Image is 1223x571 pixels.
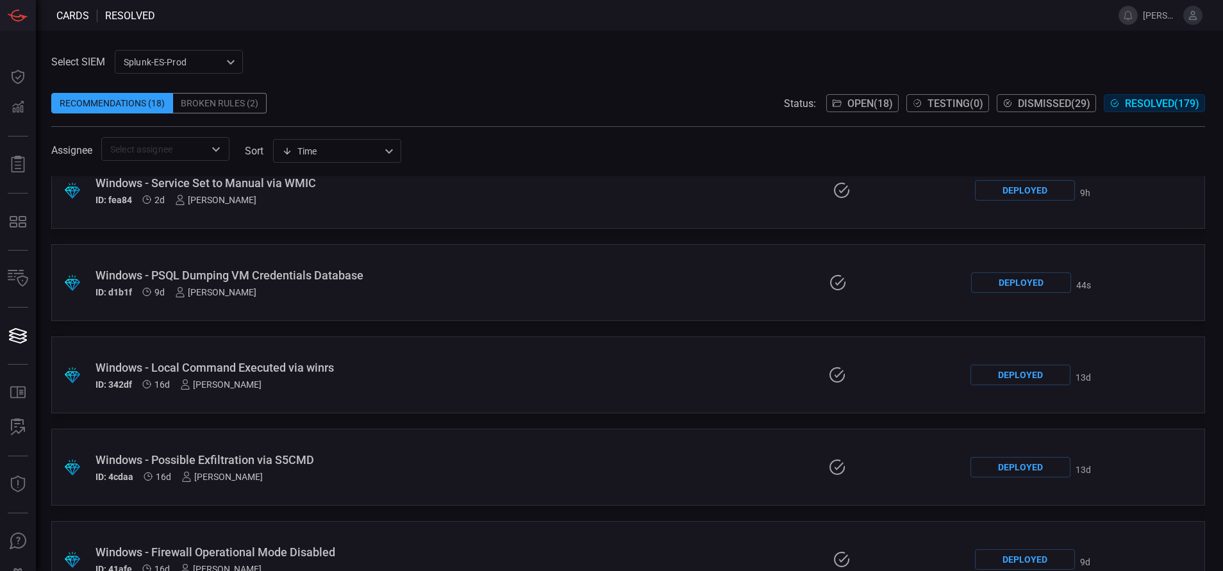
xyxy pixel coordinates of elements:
[96,545,490,559] div: Windows - Firewall Operational Mode Disabled
[154,195,165,205] span: Sep 28, 2025 9:55 AM
[3,469,33,500] button: Threat Intelligence
[1125,97,1199,110] span: Resolved ( 179 )
[970,365,1070,385] div: Deployed
[207,140,225,158] button: Open
[105,10,155,22] span: resolved
[1104,94,1205,112] button: Resolved(179)
[51,144,92,156] span: Assignee
[96,453,487,467] div: Windows - Possible Exfiltration via S5CMD
[975,180,1075,201] div: Deployed
[180,379,262,390] div: [PERSON_NAME]
[181,472,263,482] div: [PERSON_NAME]
[3,320,33,351] button: Cards
[1076,465,1091,475] span: Sep 16, 2025 2:48 PM
[3,149,33,180] button: Reports
[96,379,132,390] h5: ID: 342df
[56,10,89,22] span: Cards
[997,94,1096,112] button: Dismissed(29)
[1080,188,1090,198] span: Sep 29, 2025 2:54 PM
[3,92,33,123] button: Detections
[1076,372,1091,383] span: Sep 16, 2025 1:05 PM
[847,97,893,110] span: Open ( 18 )
[1018,97,1090,110] span: Dismissed ( 29 )
[1143,10,1178,21] span: [PERSON_NAME].[PERSON_NAME]
[1080,557,1090,567] span: Sep 20, 2025 10:11 PM
[154,379,170,390] span: Sep 14, 2025 10:49 AM
[51,56,105,68] label: Select SIEM
[96,472,133,482] h5: ID: 4cdaa
[96,195,132,205] h5: ID: fea84
[3,412,33,443] button: ALERT ANALYSIS
[173,93,267,113] div: Broken Rules (2)
[96,269,488,282] div: Windows - PSQL Dumping VM Credentials Database
[975,549,1075,570] div: Deployed
[96,176,490,190] div: Windows - Service Set to Manual via WMIC
[784,97,816,110] span: Status:
[154,287,165,297] span: Sep 21, 2025 11:14 AM
[3,377,33,408] button: Rule Catalog
[156,472,171,482] span: Sep 14, 2025 10:47 AM
[96,287,132,297] h5: ID: d1b1f
[282,145,381,158] div: Time
[971,272,1071,293] div: Deployed
[1076,280,1091,290] span: Sep 30, 2025 12:06 AM
[96,361,487,374] div: Windows - Local Command Executed via winrs
[906,94,989,112] button: Testing(0)
[3,263,33,294] button: Inventory
[970,457,1070,477] div: Deployed
[51,93,173,113] div: Recommendations (18)
[105,141,204,157] input: Select assignee
[124,56,222,69] p: Splunk-ES-Prod
[3,206,33,237] button: MITRE - Detection Posture
[175,287,256,297] div: [PERSON_NAME]
[245,145,263,157] label: sort
[3,62,33,92] button: Dashboard
[3,526,33,557] button: Ask Us A Question
[928,97,983,110] span: Testing ( 0 )
[826,94,899,112] button: Open(18)
[175,195,256,205] div: [PERSON_NAME]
